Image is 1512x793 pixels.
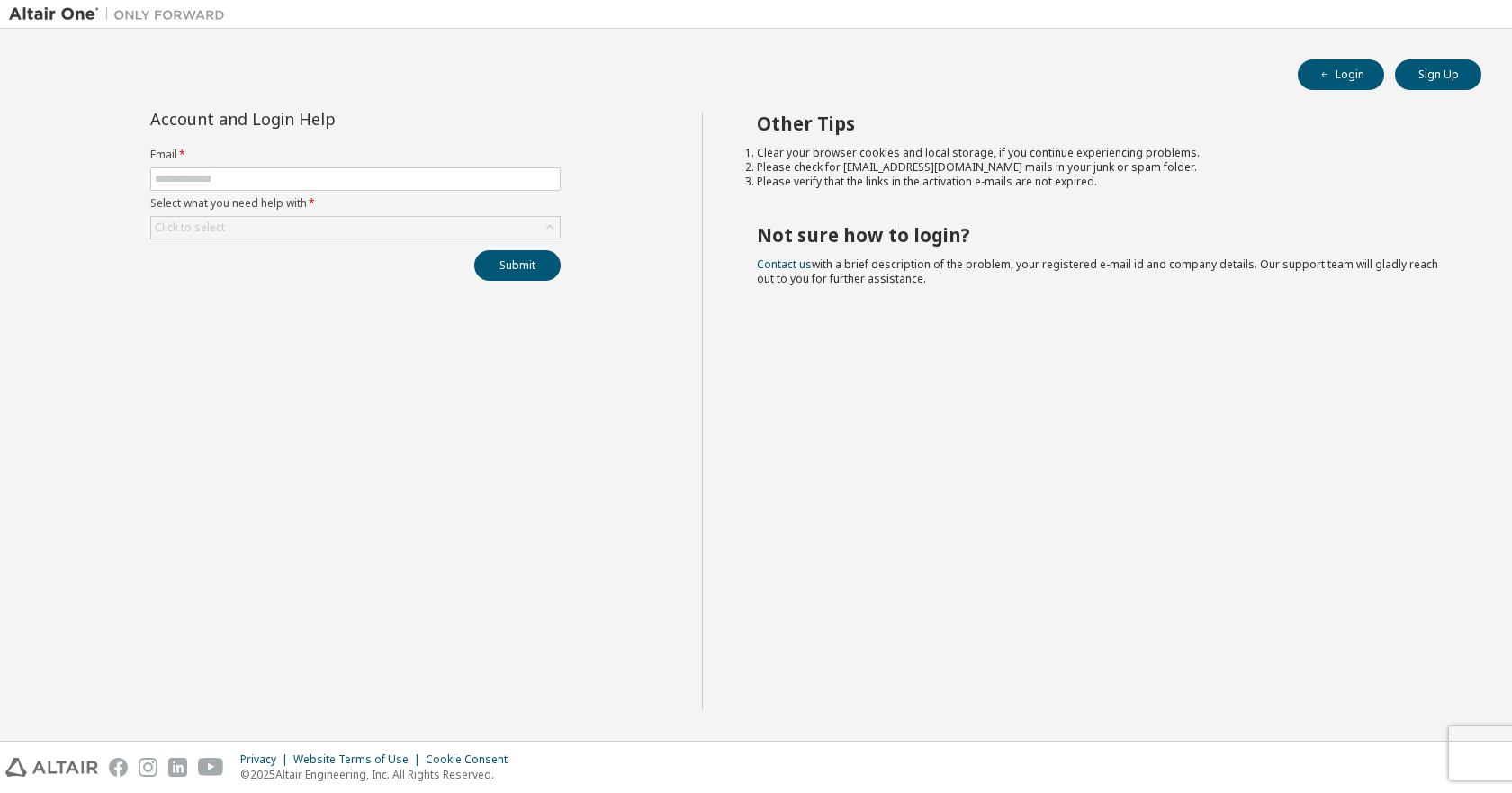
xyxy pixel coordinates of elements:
[151,217,560,239] div: Click to select
[150,112,479,126] div: Account and Login Help
[757,223,1450,247] h2: Not sure how to login?
[168,758,187,777] img: linkedin.svg
[426,752,518,767] div: Cookie Consent
[9,5,234,23] img: Altair One
[240,752,293,767] div: Privacy
[757,160,1450,175] li: Please check for [EMAIL_ADDRESS][DOMAIN_NAME] mails in your junk or spam folder.
[150,196,561,211] label: Select what you need help with
[150,148,561,162] label: Email
[293,752,426,767] div: Website Terms of Use
[240,767,518,782] p: © 2025 Altair Engineering, Inc. All Rights Reserved.
[1298,59,1384,90] button: Login
[139,758,157,777] img: instagram.svg
[109,758,128,777] img: facebook.svg
[757,146,1450,160] li: Clear your browser cookies and local storage, if you continue experiencing problems.
[474,250,561,281] button: Submit
[757,257,1438,286] span: with a brief description of the problem, your registered e-mail id and company details. Our suppo...
[155,221,225,235] div: Click to select
[5,758,98,777] img: altair_logo.svg
[1395,59,1481,90] button: Sign Up
[757,257,812,272] a: Contact us
[757,175,1450,189] li: Please verify that the links in the activation e-mails are not expired.
[757,112,1450,135] h2: Other Tips
[198,758,224,777] img: youtube.svg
